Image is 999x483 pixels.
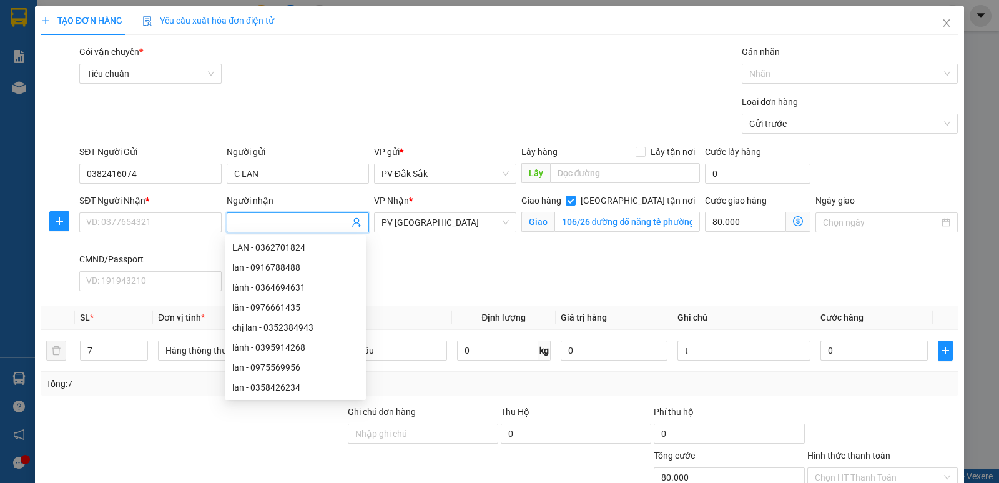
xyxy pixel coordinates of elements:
[46,341,66,361] button: delete
[938,346,952,356] span: plus
[232,341,358,354] div: lành - 0395914268
[46,377,386,391] div: Tổng: 7
[232,301,358,314] div: lân - 0976661435
[225,357,366,377] div: lan - 0975569956
[352,217,362,227] span: user-add
[823,216,939,229] input: Ngày giao
[79,47,143,57] span: Gói vận chuyển
[381,164,509,183] span: PV Đắk Sắk
[142,16,274,26] span: Yêu cầu xuất hóa đơn điện tử
[705,196,767,206] label: Cước giao hàng
[50,216,69,226] span: plus
[348,407,416,417] label: Ghi chú đơn hàng
[225,257,366,277] div: lan - 0916788488
[227,194,369,207] div: Người nhận
[576,194,700,207] span: [GEOGRAPHIC_DATA] tận nơi
[820,312,864,322] span: Cước hàng
[225,377,366,397] div: lan - 0358426234
[314,341,447,361] input: VD: Bàn, Ghế
[749,114,950,133] span: Gửi trước
[232,261,358,274] div: lan - 0916788488
[550,163,701,183] input: Dọc đường
[501,407,529,417] span: Thu Hộ
[561,341,667,361] input: 0
[521,163,550,183] span: Lấy
[79,252,222,266] div: CMND/Passport
[677,341,810,361] input: Ghi Chú
[742,47,780,57] label: Gán nhãn
[348,424,498,444] input: Ghi chú đơn hàng
[232,321,358,334] div: chị lan - 0352384943
[225,297,366,317] div: lân - 0976661435
[79,194,222,207] div: SĐT Người Nhận
[815,196,855,206] label: Ngày giao
[807,451,890,461] label: Hình thức thanh toán
[381,213,509,232] span: PV Tân Bình
[942,18,952,28] span: close
[79,145,222,159] div: SĐT Người Gửi
[705,212,786,232] input: Cước giao hàng
[225,317,366,337] div: chị lan - 0352384943
[521,212,554,232] span: Giao
[554,212,701,232] input: Giao tận nơi
[80,312,90,322] span: SL
[705,147,761,157] label: Cước lấy hàng
[793,216,803,226] span: dollar-circle
[227,145,369,159] div: Người gửi
[705,164,810,184] input: Cước lấy hàng
[646,145,700,159] span: Lấy tận nơi
[232,361,358,374] div: lan - 0975569956
[158,312,205,322] span: Đơn vị tính
[225,277,366,297] div: lành - 0364694631
[929,6,964,41] button: Close
[232,381,358,394] div: lan - 0358426234
[41,16,50,25] span: plus
[232,281,358,294] div: lành - 0364694631
[225,337,366,357] div: lành - 0395914268
[521,147,558,157] span: Lấy hàng
[938,341,953,361] button: plus
[654,451,695,461] span: Tổng cước
[654,405,804,424] div: Phí thu hộ
[481,312,526,322] span: Định lượng
[41,16,122,26] span: TẠO ĐƠN HÀNG
[561,312,607,322] span: Giá trị hàng
[374,196,409,206] span: VP Nhận
[142,16,152,26] img: icon
[521,196,561,206] span: Giao hàng
[49,211,69,231] button: plus
[87,64,214,83] span: Tiêu chuẩn
[374,145,516,159] div: VP gửi
[672,306,815,330] th: Ghi chú
[232,241,358,254] div: LAN - 0362701824
[742,97,798,107] label: Loại đơn hàng
[165,341,297,360] span: Hàng thông thường
[538,341,551,361] span: kg
[225,237,366,257] div: LAN - 0362701824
